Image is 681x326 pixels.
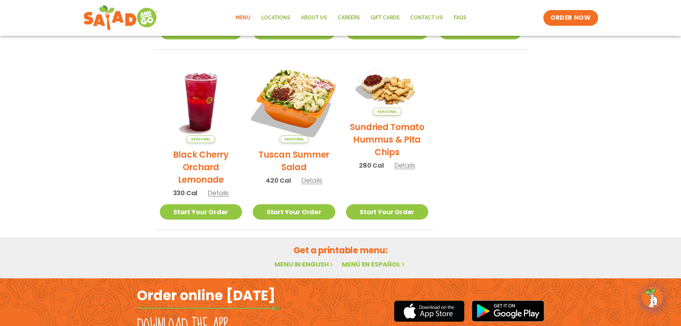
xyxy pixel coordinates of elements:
[230,10,256,26] a: Menu
[230,10,472,26] nav: Menu
[346,121,429,158] h2: Sundried Tomato Hummus & Pita Chips
[472,300,544,322] img: google_play
[365,10,405,26] a: GIFT CARDS
[301,176,322,185] span: Details
[448,10,472,26] a: FAQs
[372,108,401,115] span: Seasonal
[280,135,309,143] span: Seasonal
[246,53,342,150] img: Product photo for Tuscan Summer Salad
[208,188,229,197] span: Details
[346,61,429,116] img: Product photo for Sundried Tomato Hummus & Pita Chips
[296,10,332,26] a: About Us
[160,148,242,186] h2: Black Cherry Orchard Lemonade
[359,160,384,170] span: 280 Cal
[405,10,448,26] a: Contact Us
[551,14,591,22] span: ORDER NOW
[543,10,598,26] a: ORDER NOW
[253,204,335,220] a: Start Your Order
[186,135,215,143] span: Seasonal
[83,4,159,32] img: new-SAG-logo-768×292
[173,188,198,198] span: 330 Cal
[275,260,335,269] a: Menu in English
[137,306,280,310] img: fork
[346,204,429,220] a: Start Your Order
[160,61,242,143] img: Product photo for Black Cherry Orchard Lemonade
[137,287,275,304] h2: Order online [DATE]
[253,148,335,173] h2: Tuscan Summer Salad
[394,299,464,323] img: appstore
[266,176,291,185] span: 420 Cal
[332,10,365,26] a: Careers
[154,244,527,257] h2: Get a printable menu:
[394,161,415,170] span: Details
[642,287,662,307] img: wpChatIcon
[342,260,406,269] a: Menú en español
[256,10,296,26] a: Locations
[160,204,242,220] a: Start Your Order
